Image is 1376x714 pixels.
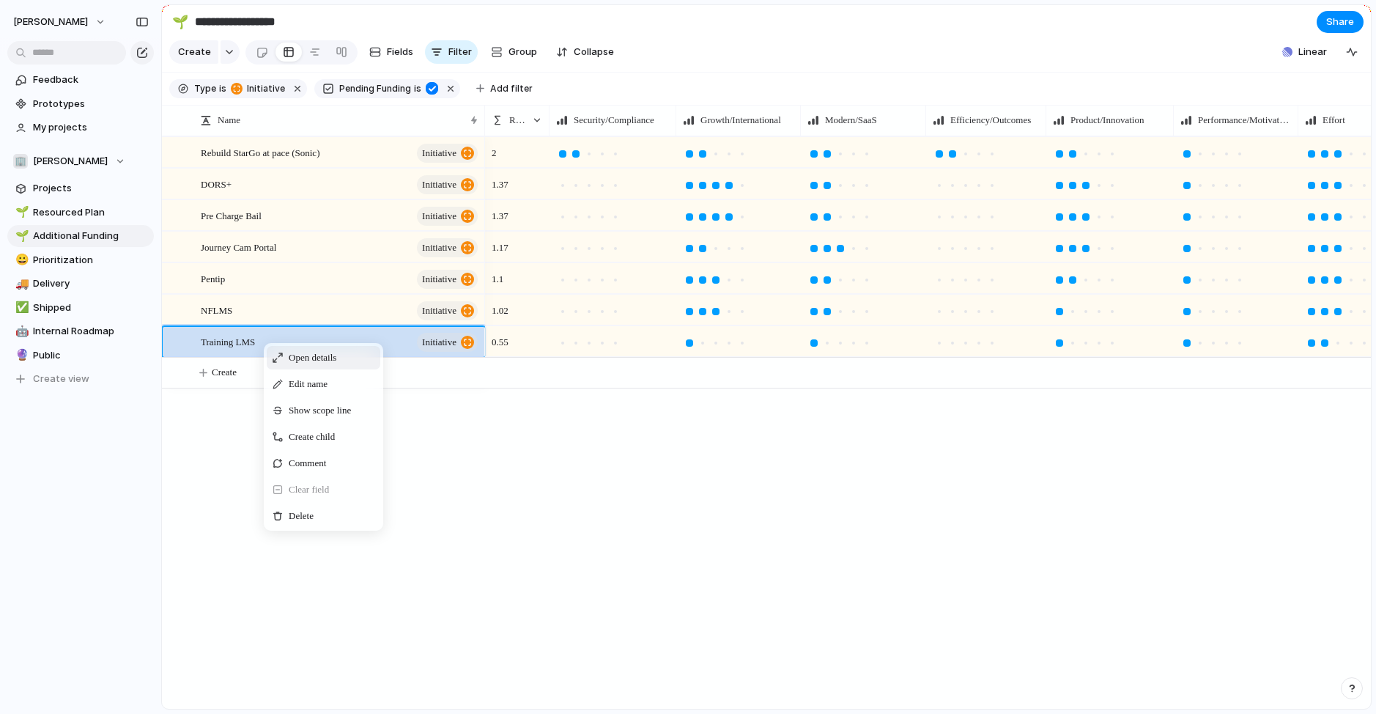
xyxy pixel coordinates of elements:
[7,273,154,295] a: 🚚Delivery
[448,45,472,59] span: Filter
[33,301,149,315] span: Shipped
[467,78,541,99] button: Add filter
[13,348,28,363] button: 🔮
[33,229,149,243] span: Additional Funding
[289,377,328,391] span: Edit name
[7,368,154,390] button: Create view
[1317,11,1364,33] button: Share
[425,40,478,64] button: Filter
[289,509,314,523] span: Delete
[13,324,28,339] button: 🤖
[289,482,329,497] span: Clear field
[15,299,26,316] div: ✅
[15,276,26,292] div: 🚚
[33,348,149,363] span: Public
[219,82,226,95] span: is
[228,81,288,97] button: initiative
[13,154,28,169] div: 🏢
[33,181,149,196] span: Projects
[7,249,154,271] a: 😀Prioritization
[33,97,149,111] span: Prototypes
[13,15,88,29] span: [PERSON_NAME]
[574,45,614,59] span: Collapse
[13,301,28,315] button: ✅
[7,320,154,342] a: 🤖Internal Roadmap
[33,276,149,291] span: Delivery
[414,82,421,95] span: is
[33,253,149,268] span: Prioritization
[550,40,620,64] button: Collapse
[216,81,229,97] button: is
[7,202,154,224] a: 🌱Resourced Plan
[363,40,419,64] button: Fields
[33,154,108,169] span: [PERSON_NAME]
[243,82,285,95] span: initiative
[15,323,26,340] div: 🤖
[15,251,26,268] div: 😀
[33,120,149,135] span: My projects
[169,40,218,64] button: Create
[1276,41,1333,63] button: Linear
[15,228,26,245] div: 🌱
[33,73,149,87] span: Feedback
[289,403,351,418] span: Show scope line
[7,177,154,199] a: Projects
[289,456,326,471] span: Comment
[387,45,413,59] span: Fields
[13,276,28,291] button: 🚚
[339,82,411,95] span: Pending Funding
[33,372,89,386] span: Create view
[33,324,149,339] span: Internal Roadmap
[7,345,154,367] a: 🔮Public
[7,225,154,247] a: 🌱Additional Funding
[7,150,154,172] button: 🏢[PERSON_NAME]
[7,117,154,139] a: My projects
[169,10,192,34] button: 🌱
[508,45,537,59] span: Group
[1326,15,1354,29] span: Share
[264,343,383,531] div: Context Menu
[13,205,28,220] button: 🌱
[7,93,154,115] a: Prototypes
[484,40,544,64] button: Group
[490,82,533,95] span: Add filter
[15,347,26,364] div: 🔮
[7,297,154,319] a: ✅Shipped
[15,204,26,221] div: 🌱
[194,82,216,95] span: Type
[7,69,154,91] a: Feedback
[172,12,188,32] div: 🌱
[289,350,336,365] span: Open details
[13,229,28,243] button: 🌱
[411,81,424,97] button: is
[33,205,149,220] span: Resourced Plan
[289,430,335,444] span: Create child
[178,45,211,59] span: Create
[7,10,114,34] button: [PERSON_NAME]
[1298,45,1327,59] span: Linear
[13,253,28,268] button: 😀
